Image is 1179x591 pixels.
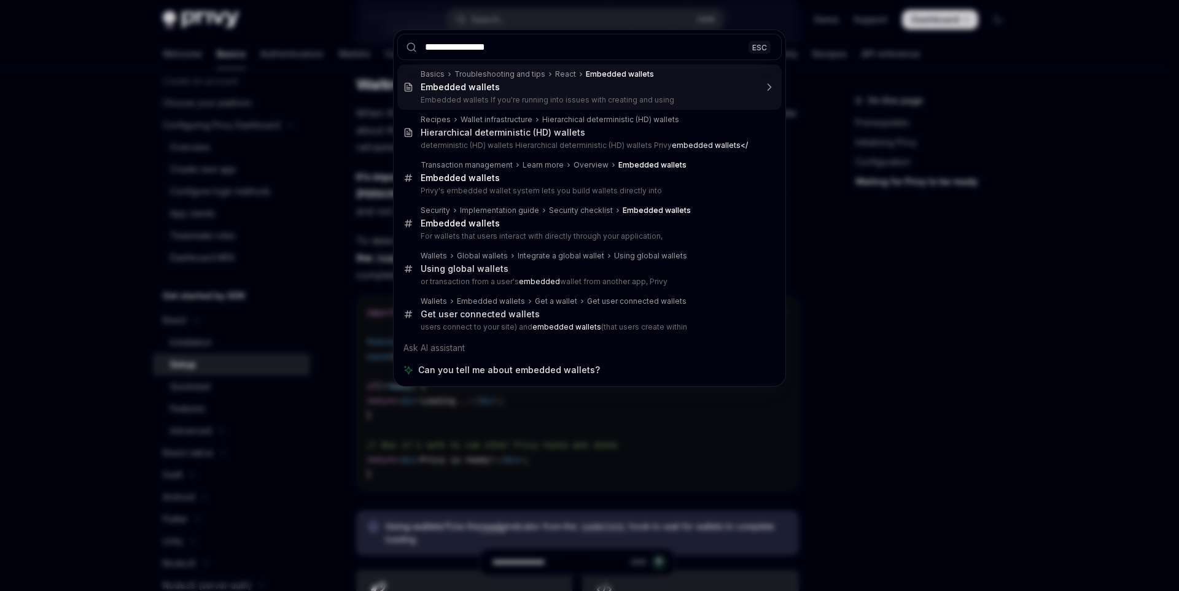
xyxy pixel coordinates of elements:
b: Embedded wallets [421,172,500,183]
div: Security [421,206,450,215]
div: Global wallets [457,251,508,261]
div: Get a wallet [535,296,577,306]
p: deterministic (HD) wallets Hierarchical deterministic (HD) wallets Privy [421,141,756,150]
b: Embedded wallets [421,218,500,228]
div: Using global wallets [421,263,508,274]
b: embedded [519,277,560,286]
div: Recipes [421,115,451,125]
div: Hierarchical deterministic (HD) wallets [421,127,585,138]
b: Embedded wallets [586,69,654,79]
div: Wallets [421,296,447,306]
p: Embedded wallets If you're running into issues with creating and using [421,95,756,105]
div: Wallet infrastructure [461,115,532,125]
div: Overview [574,160,609,170]
div: ESC [749,41,771,53]
b: Embedded wallets [421,82,500,92]
div: Transaction management [421,160,513,170]
div: Embedded wallets [457,296,525,306]
p: users connect to your site) and (that users create within [421,322,756,332]
div: Troubleshooting and tips [454,69,545,79]
p: For wallets that users interact with directly through your application, [421,231,756,241]
b: embedded wallets [532,322,601,331]
div: Using global wallets [614,251,687,261]
div: Wallets [421,251,447,261]
span: Can you tell me about embedded wallets? [418,364,600,376]
div: Integrate a global wallet [518,251,604,261]
p: Privy's embedded wallet system lets you build wallets directly into [421,186,756,196]
div: Security checklist [549,206,613,215]
b: embedded wallets</ [672,141,748,150]
b: Embedded wallets [618,160,687,169]
div: React [555,69,576,79]
div: Basics [421,69,445,79]
b: Embedded wallets [623,206,691,215]
div: Get user connected wallets [421,309,540,320]
div: Ask AI assistant [397,337,782,359]
div: Hierarchical deterministic (HD) wallets [542,115,679,125]
div: Get user connected wallets [587,296,687,306]
div: Learn more [523,160,564,170]
p: or transaction from a user's wallet from another app, Privy [421,277,756,287]
div: Implementation guide [460,206,539,215]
